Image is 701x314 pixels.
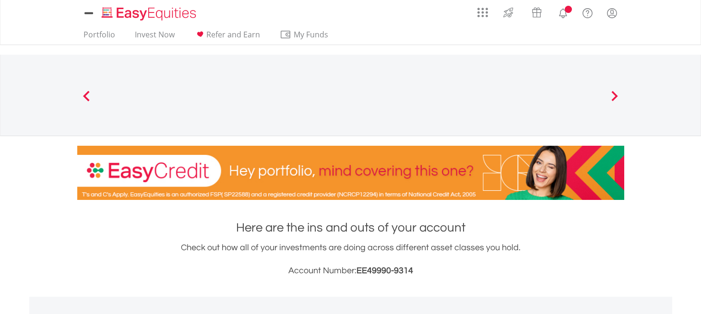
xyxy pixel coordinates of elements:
h1: Here are the ins and outs of your account [77,219,624,236]
a: FAQ's and Support [575,2,600,22]
a: Notifications [551,2,575,22]
img: grid-menu-icon.svg [477,7,488,18]
span: Refer and Earn [206,29,260,40]
span: EE49990-9314 [356,266,413,275]
a: Invest Now [131,30,178,45]
a: AppsGrid [471,2,494,18]
a: Refer and Earn [190,30,264,45]
div: Check out how all of your investments are doing across different asset classes you hold. [77,241,624,278]
h3: Account Number: [77,264,624,278]
img: EasyEquities_Logo.png [100,6,200,22]
a: Portfolio [80,30,119,45]
a: My Profile [600,2,624,23]
span: My Funds [280,28,343,41]
a: Home page [98,2,200,22]
img: thrive-v2.svg [500,5,516,20]
a: Vouchers [523,2,551,20]
img: EasyCredit Promotion Banner [77,146,624,200]
img: vouchers-v2.svg [529,5,545,20]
